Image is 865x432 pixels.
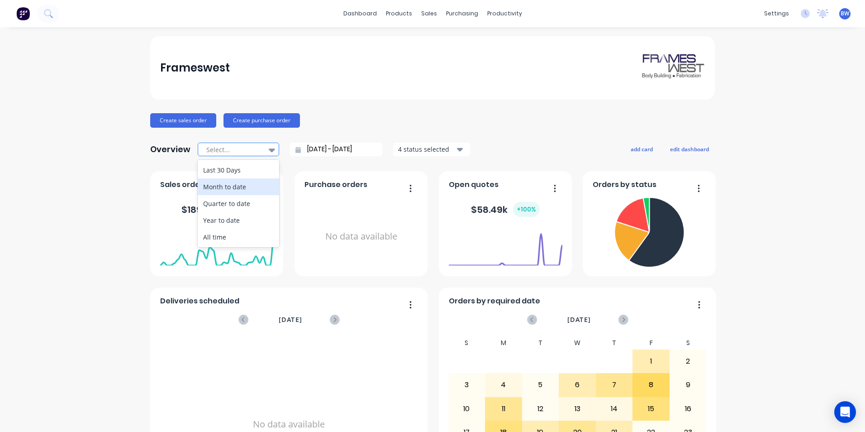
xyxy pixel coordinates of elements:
div: T [596,336,633,350]
div: 15 [633,398,669,420]
div: All time [198,229,279,245]
span: Purchase orders [304,179,367,190]
button: Create sales order [150,113,216,128]
div: M [485,336,522,350]
span: Deliveries scheduled [160,296,239,307]
span: Orders by required date [449,296,540,307]
span: Orders by status [593,179,656,190]
div: productivity [483,7,527,20]
span: [DATE] [567,315,591,325]
button: Create purchase order [223,113,300,128]
div: 5 [523,374,559,396]
div: 9 [670,374,706,396]
div: products [381,7,417,20]
div: 12 [523,398,559,420]
div: 3 [449,374,485,396]
div: settings [760,7,794,20]
button: add card [625,143,659,155]
div: 13 [559,398,595,420]
div: 16 [670,398,706,420]
div: 8 [633,374,669,396]
div: 2 [670,350,706,373]
div: 7 [596,374,632,396]
div: F [632,336,670,350]
div: + 100 % [513,202,540,217]
div: S [670,336,707,350]
span: Open quotes [449,179,499,190]
div: 4 [485,374,522,396]
button: 4 status selected [393,143,470,156]
div: sales [417,7,442,20]
div: S [448,336,485,350]
img: Factory [16,7,30,20]
a: dashboard [339,7,381,20]
div: Month to date [198,178,279,195]
div: 11 [485,398,522,420]
button: edit dashboard [664,143,715,155]
div: T [522,336,559,350]
div: 10 [449,398,485,420]
div: 1 [633,350,669,373]
div: Last 30 Days [198,162,279,178]
div: 6 [559,374,595,396]
div: Open Intercom Messenger [834,401,856,423]
div: No data available [304,194,418,279]
div: Quarter to date [198,195,279,212]
div: 4 status selected [398,144,455,154]
div: Frameswest [160,59,230,77]
span: BW [841,10,849,18]
div: $ 58.49k [471,202,540,217]
span: [DATE] [279,315,302,325]
img: Frameswest [642,52,705,84]
div: W [559,336,596,350]
div: 14 [596,398,632,420]
div: Year to date [198,212,279,229]
div: purchasing [442,7,483,20]
span: Sales orders [160,179,207,190]
div: $ 189.63k [181,202,252,217]
div: Overview [150,140,190,158]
